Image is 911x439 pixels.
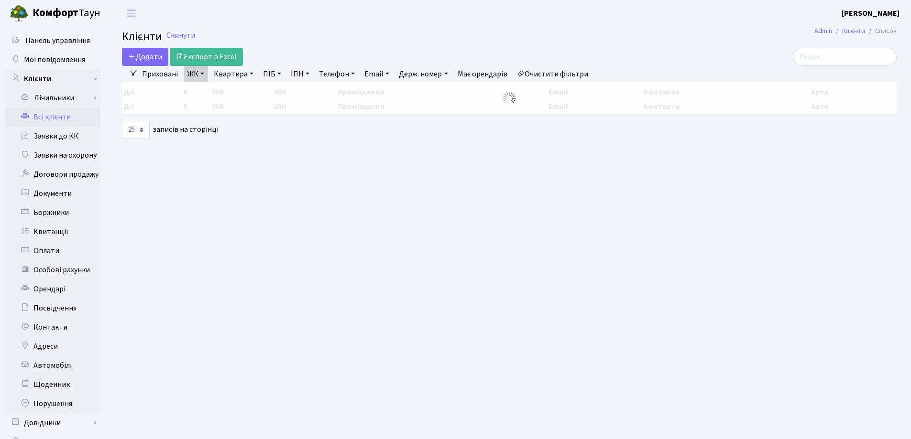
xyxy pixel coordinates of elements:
[259,66,285,82] a: ПІБ
[502,91,517,106] img: Обробка...
[842,8,900,19] a: [PERSON_NAME]
[5,299,100,318] a: Посвідчення
[5,375,100,394] a: Щоденник
[395,66,451,82] a: Держ. номер
[287,66,313,82] a: ІПН
[11,88,100,107] a: Лічильники
[122,28,162,45] span: Клієнти
[120,5,143,21] button: Переключити навігацію
[5,31,100,50] a: Панель управління
[5,279,100,299] a: Орендарі
[5,107,100,127] a: Всі клієнти
[361,66,393,82] a: Email
[454,66,511,82] a: Має орендарів
[138,66,182,82] a: Приховані
[5,184,100,203] a: Документи
[814,26,832,36] a: Admin
[513,66,592,82] a: Очистити фільтри
[170,48,243,66] a: Експорт в Excel
[166,31,195,40] a: Скинути
[25,35,90,46] span: Панель управління
[5,318,100,337] a: Контакти
[33,5,100,21] span: Таун
[5,50,100,69] a: Мої повідомлення
[793,48,897,66] input: Пошук...
[122,121,150,139] select: записів на сторінці
[5,356,100,375] a: Автомобілі
[33,5,78,21] b: Комфорт
[122,48,168,66] a: Додати
[122,121,219,139] label: записів на сторінці
[184,66,208,82] a: ЖК
[5,337,100,356] a: Адреси
[5,394,100,413] a: Порушення
[5,260,100,279] a: Особові рахунки
[210,66,257,82] a: Квартира
[10,4,29,23] img: logo.png
[842,26,865,36] a: Клієнти
[5,413,100,432] a: Довідники
[5,69,100,88] a: Клієнти
[5,127,100,146] a: Заявки до КК
[5,165,100,184] a: Договори продажу
[5,222,100,241] a: Квитанції
[5,241,100,260] a: Оплати
[800,21,911,41] nav: breadcrumb
[865,26,897,36] li: Список
[5,146,100,165] a: Заявки на охорону
[315,66,359,82] a: Телефон
[5,203,100,222] a: Боржники
[24,54,85,65] span: Мої повідомлення
[128,52,162,62] span: Додати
